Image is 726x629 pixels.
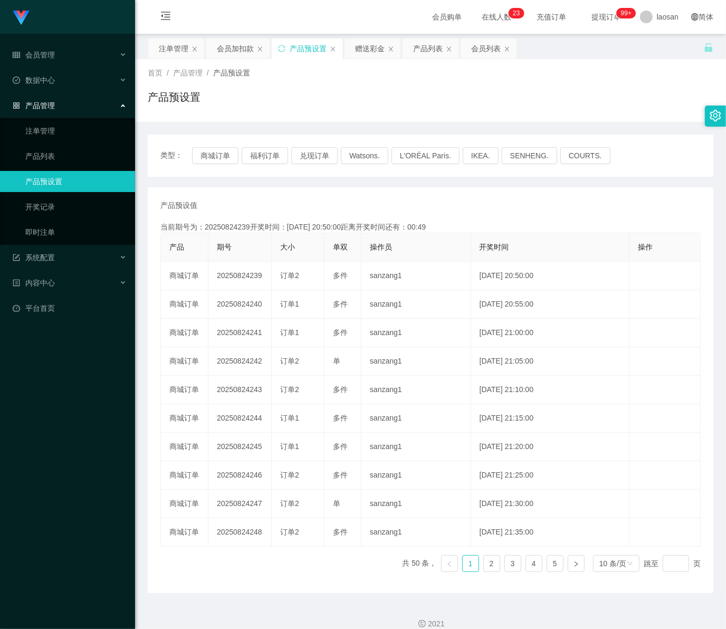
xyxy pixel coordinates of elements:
[208,319,272,347] td: 20250824241
[333,328,348,337] span: 多件
[161,319,208,347] td: 商城订单
[513,8,517,18] p: 2
[161,433,208,461] td: 商城订单
[471,490,629,518] td: [DATE] 21:30:00
[704,43,713,52] i: 图标: unlock
[148,69,163,77] span: 首页
[208,490,272,518] td: 20250824247
[13,254,20,261] i: 图标: form
[25,146,127,167] a: 产品列表
[217,243,232,251] span: 期号
[173,69,203,77] span: 产品管理
[509,8,524,18] sup: 23
[547,555,563,572] li: 5
[504,555,521,572] li: 3
[333,499,340,508] span: 单
[471,319,629,347] td: [DATE] 21:00:00
[25,120,127,141] a: 注单管理
[160,222,701,233] div: 当前期号为：20250824239开奖时间：[DATE] 20:50:00距离开奖时间还有：00:49
[476,13,517,21] span: 在线人数
[471,404,629,433] td: [DATE] 21:15:00
[280,328,299,337] span: 订单1
[586,13,626,21] span: 提现订单
[161,376,208,404] td: 商城订单
[361,376,471,404] td: sanzang1
[280,300,299,308] span: 订单1
[161,490,208,518] td: 商城订单
[526,556,542,571] a: 4
[370,243,392,251] span: 操作员
[471,518,629,547] td: [DATE] 21:35:00
[160,200,197,211] span: 产品预设值
[333,414,348,422] span: 多件
[13,11,30,25] img: logo.9652507e.png
[280,243,295,251] span: 大小
[280,442,299,451] span: 订单1
[333,271,348,280] span: 多件
[13,102,20,109] i: 图标: appstore-o
[161,518,208,547] td: 商城订单
[161,290,208,319] td: 商城订单
[505,556,521,571] a: 3
[280,414,299,422] span: 订单1
[13,253,55,262] span: 系统配置
[148,1,184,34] i: 图标: menu-fold
[446,46,452,52] i: 图标: close
[25,171,127,192] a: 产品预设置
[517,8,520,18] p: 3
[710,110,721,121] i: 图标: setting
[361,319,471,347] td: sanzang1
[691,13,699,21] i: 图标: global
[333,300,348,308] span: 多件
[617,8,636,18] sup: 953
[471,347,629,376] td: [DATE] 21:05:00
[568,555,585,572] li: 下一页
[280,385,299,394] span: 订单2
[526,555,542,572] li: 4
[441,555,458,572] li: 上一页
[333,385,348,394] span: 多件
[471,433,629,461] td: [DATE] 21:20:00
[290,39,327,59] div: 产品预设置
[160,147,192,164] span: 类型：
[504,46,510,52] i: 图标: close
[361,290,471,319] td: sanzang1
[208,518,272,547] td: 20250824248
[361,433,471,461] td: sanzang1
[446,561,453,567] i: 图标: left
[13,279,55,287] span: 内容中心
[644,555,701,572] div: 跳至 页
[484,556,500,571] a: 2
[159,39,188,59] div: 注单管理
[502,147,557,164] button: SENHENG.
[217,39,254,59] div: 会员加扣款
[388,46,394,52] i: 图标: close
[361,461,471,490] td: sanzang1
[213,69,250,77] span: 产品预设置
[13,298,127,319] a: 图标: dashboard平台首页
[391,147,460,164] button: L'ORÉAL Paris.
[627,560,633,568] i: 图标: down
[291,147,338,164] button: 兑现订单
[257,46,263,52] i: 图标: close
[208,404,272,433] td: 20250824244
[161,347,208,376] td: 商城订单
[13,77,20,84] i: 图标: check-circle-o
[167,69,169,77] span: /
[480,243,509,251] span: 开奖时间
[208,433,272,461] td: 20250824245
[462,555,479,572] li: 1
[192,46,198,52] i: 图标: close
[418,620,426,627] i: 图标: copyright
[208,376,272,404] td: 20250824243
[25,196,127,217] a: 开奖记录
[13,51,20,59] i: 图标: table
[573,561,579,567] i: 图标: right
[242,147,288,164] button: 福利订单
[169,243,184,251] span: 产品
[471,290,629,319] td: [DATE] 20:55:00
[333,243,348,251] span: 单双
[471,262,629,290] td: [DATE] 20:50:00
[208,262,272,290] td: 20250824239
[13,279,20,287] i: 图标: profile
